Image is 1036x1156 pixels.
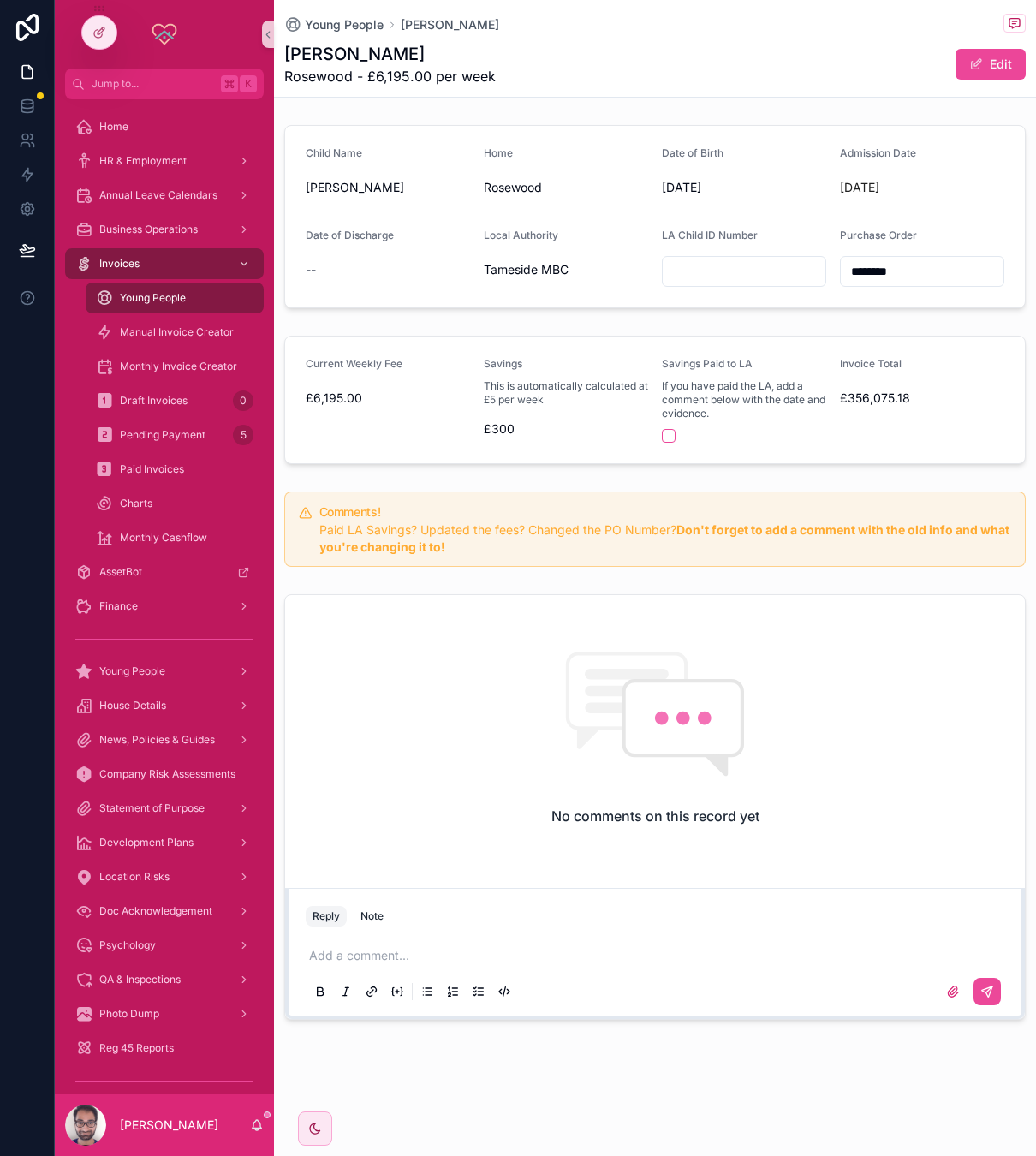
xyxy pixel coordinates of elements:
span: Child Name [306,146,362,159]
span: Company Risk Assessments [99,767,235,781]
span: £356,075.18 [840,390,1004,407]
span: £300 [484,420,648,438]
span: Young People [305,16,384,33]
span: Current Weekly Fee [306,357,402,370]
a: HR & Employment [65,146,264,176]
a: Charts [86,488,264,519]
span: Monthly Invoice Creator [120,360,237,373]
a: Monthly Cashflow [86,522,264,553]
span: Home [99,120,128,134]
button: Note [354,906,390,927]
a: Manual Invoice Creator [86,317,264,348]
span: Manual Invoice Creator [120,325,234,339]
span: News, Policies & Guides [99,733,215,747]
span: Charts [120,497,152,510]
span: Admission Date [840,146,916,159]
a: Pending Payment5 [86,420,264,450]
h1: [PERSON_NAME] [284,42,496,66]
h5: Comments! [319,506,1011,518]
button: Reply [306,906,347,927]
a: Monthly Invoice Creator [86,351,264,382]
a: Draft Invoices0 [86,385,264,416]
span: [DATE] [662,179,826,196]
span: Rosewood [484,179,648,196]
button: Jump to...K [65,69,264,99]
span: Location Risks [99,870,170,884]
span: Monthly Cashflow [120,531,207,545]
a: Young People [86,283,264,313]
span: Business Operations [99,223,198,236]
a: QA & Inspections [65,964,264,995]
span: Rosewood - £6,195.00 per week [284,66,496,86]
span: Date of Birth [662,146,723,159]
span: LA Child ID Number [662,229,758,241]
button: Edit [956,49,1026,80]
a: Invoices [65,248,264,279]
span: Savings Paid to LA [662,357,753,370]
a: Psychology [65,930,264,961]
span: Invoice Total [840,357,902,370]
a: Young People [284,16,384,33]
div: 5 [233,425,253,445]
span: Savings [484,357,522,370]
span: Photo Dump [99,1007,159,1021]
span: Jump to... [92,77,214,91]
span: Draft Invoices [120,394,188,408]
span: -- [306,261,316,278]
span: Paid Invoices [120,462,184,476]
span: Finance [99,599,138,613]
span: Tameside MBC [484,261,648,278]
span: HR & Employment [99,154,187,168]
span: This is automatically calculated at £5 per week [484,379,648,407]
a: Development Plans [65,827,264,858]
span: £6,195.00 [306,390,470,407]
a: News, Policies & Guides [65,724,264,755]
span: Local Authority [484,229,558,241]
img: App logo [151,21,178,48]
span: Young People [120,291,186,305]
a: Statement of Purpose [65,793,264,824]
a: House Details [65,690,264,721]
a: Photo Dump [65,998,264,1029]
a: [PERSON_NAME] [401,16,499,33]
a: Business Operations [65,214,264,245]
span: Statement of Purpose [99,801,205,815]
span: [PERSON_NAME] [306,179,470,196]
h2: No comments on this record yet [551,806,759,826]
a: Home [65,111,264,142]
div: Paid LA Savings? Updated the fees? Changed the PO Number? **Don't forget to add a comment with th... [319,521,1011,556]
div: 0 [233,390,253,411]
a: Annual Leave Calendars [65,180,264,211]
div: scrollable content [55,99,274,1094]
span: Annual Leave Calendars [99,188,217,202]
a: Location Risks [65,861,264,892]
a: Finance [65,591,264,622]
a: AssetBot [65,557,264,587]
a: Reg 45 Reports [65,1033,264,1064]
a: Paid Invoices [86,454,264,485]
span: Reg 45 Reports [99,1041,174,1055]
a: Young People [65,656,264,687]
span: Psychology [99,939,156,952]
span: House Details [99,699,166,712]
span: Pending Payment [120,428,205,442]
span: Date of Discharge [306,229,394,241]
a: Doc Acknowledgement [65,896,264,927]
span: Home [484,146,513,159]
div: Note [360,909,384,923]
a: Company Risk Assessments [65,759,264,790]
p: [PERSON_NAME] [120,1117,218,1134]
p: [DATE] [840,179,879,196]
span: Purchase Order [840,229,917,241]
span: Paid LA Savings? Updated the fees? Changed the PO Number? [319,522,1009,554]
span: Doc Acknowledgement [99,904,212,918]
span: QA & Inspections [99,973,181,986]
span: If you have paid the LA, add a comment below with the date and evidence. [662,379,826,420]
span: Young People [99,664,165,678]
span: K [241,77,255,91]
span: Invoices [99,257,140,271]
span: Development Plans [99,836,194,849]
span: AssetBot [99,565,142,579]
